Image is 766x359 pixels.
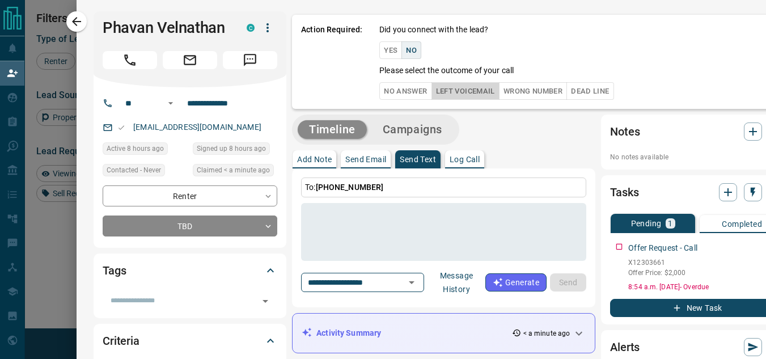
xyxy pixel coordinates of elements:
p: Log Call [450,155,480,163]
p: Completed [722,220,762,228]
h2: Tags [103,261,126,280]
p: Did you connect with the lead? [379,24,488,36]
button: Message History [428,267,485,298]
span: Contacted - Never [107,164,161,176]
button: No [401,41,421,59]
button: Open [164,96,177,110]
span: Claimed < a minute ago [197,164,270,176]
div: Activity Summary< a minute ago [302,323,586,344]
p: Activity Summary [316,327,381,339]
button: Timeline [298,120,367,139]
h2: Tasks [610,183,638,201]
button: Open [404,274,420,290]
p: X12303661 [628,257,685,268]
button: Open [257,293,273,309]
button: Wrong Number [499,82,567,100]
div: Tags [103,257,277,284]
div: Thu Aug 14 2025 [193,142,277,158]
div: Criteria [103,327,277,354]
span: [PHONE_NUMBER] [316,183,384,192]
span: Active 8 hours ago [107,143,164,154]
div: condos.ca [247,24,255,32]
div: TBD [103,216,277,236]
a: [EMAIL_ADDRESS][DOMAIN_NAME] [133,123,261,132]
svg: Email Valid [117,124,125,132]
button: Campaigns [371,120,454,139]
div: Thu Aug 14 2025 [103,142,187,158]
p: To: [301,178,586,197]
p: Offer Request - Call [628,242,697,254]
p: Send Email [345,155,386,163]
div: Renter [103,185,277,206]
h1: Phavan Velnathan [103,19,230,37]
button: Generate [485,273,547,292]
button: Dead Line [566,82,613,100]
span: Call [103,51,157,69]
button: Yes [379,41,402,59]
p: Pending [631,219,662,227]
button: Left Voicemail [431,82,500,100]
span: Message [223,51,277,69]
div: Thu Aug 14 2025 [193,164,277,180]
h2: Notes [610,123,640,141]
h2: Criteria [103,332,139,350]
p: Please select the outcome of your call [379,65,514,77]
span: Signed up 8 hours ago [197,143,266,154]
p: < a minute ago [523,328,570,339]
h2: Alerts [610,338,640,356]
button: No Answer [379,82,431,100]
p: 1 [668,219,672,227]
p: Offer Price: $2,000 [628,268,685,278]
p: Add Note [297,155,332,163]
p: Send Text [400,155,436,163]
p: Action Required: [301,24,362,100]
span: Email [163,51,217,69]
